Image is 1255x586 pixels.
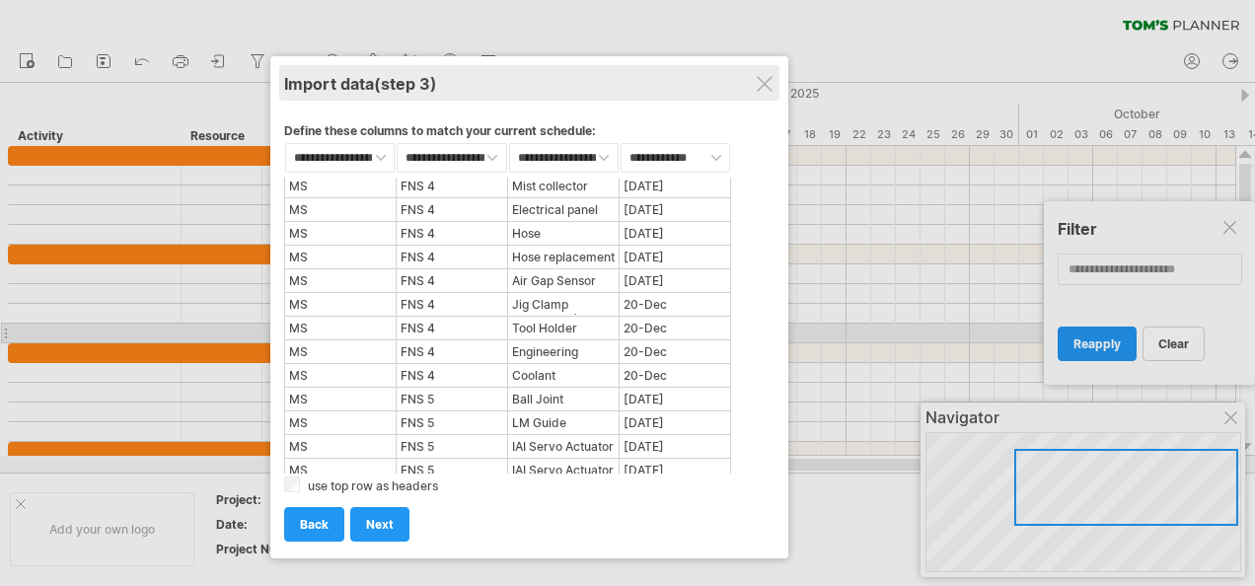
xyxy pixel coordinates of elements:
div: FNS 5 [398,460,506,480]
div: MS [286,176,395,196]
div: FNS 4 [398,223,506,244]
div: MS [286,365,395,386]
div: FNS 4 [398,270,506,291]
div: Import data [284,65,775,101]
div: Hose replacement for Tool Coolant Left tool and Right tool [509,247,618,267]
div: IAI Servo Actuator inspection and cleaning Left Jig [509,436,618,457]
div: MS [286,223,395,244]
div: [DATE] [621,223,729,244]
div: Jig Clamp Inspection (Repair kit replacement if necessary) [509,294,618,315]
div: FNS 4 [398,365,506,386]
div: FNS 4 [398,294,506,315]
label: use top row as headers [308,478,438,493]
div: Engineering Plastic clamp replacement [509,341,618,362]
div: FNS 4 [398,199,506,220]
div: FNS 4 [398,247,506,267]
a: next [350,507,409,542]
div: Tool Holder inspection [509,318,618,338]
div: IAI Servo Actuator inspection and cleaning Right Jig [509,460,618,480]
span: (step 3) [374,74,437,94]
div: [DATE] [621,247,729,267]
div: [DATE] [621,436,729,457]
div: MS [286,412,395,433]
div: [DATE] [621,389,729,409]
div: FNS 4 [398,176,506,196]
div: Electrical panel exhaust fan [509,199,618,220]
div: 20-Dec [621,318,729,338]
div: Ball Joint Inspection and cleaning Left and Right Jig [509,389,618,409]
div: MS [286,436,395,457]
div: MS [286,199,395,220]
span: back [300,517,329,532]
div: 20-Dec [621,365,729,386]
div: FNS 5 [398,436,506,457]
div: FNS 5 [398,412,506,433]
div: Air Gap Sensor Inspection and Rehabilitation replace hose if necessary [509,270,618,291]
div: Coolant Replacement [509,365,618,386]
div: FNS 5 [398,389,506,409]
div: [DATE] [621,199,729,220]
div: FNS 4 [398,318,506,338]
div: [DATE] [621,176,729,196]
div: Hose Replacement for main air regulator to manifold assy [509,223,618,244]
div: Define these columns to match your current schedule: [284,123,775,142]
div: MS [286,341,395,362]
span: next [366,517,394,532]
div: LM Guide Inspection and cleaning Left and Right Jig [509,412,618,433]
div: [DATE] [621,270,729,291]
div: MS [286,247,395,267]
a: back [284,507,344,542]
div: MS [286,389,395,409]
div: 20-Dec [621,294,729,315]
div: MS [286,270,395,291]
div: [DATE] [621,460,729,480]
div: [DATE] [621,412,729,433]
div: Mist collector cleaning and filter replacement [509,176,618,196]
div: MS [286,294,395,315]
div: MS [286,318,395,338]
div: 20-Dec [621,341,729,362]
div: MS [286,460,395,480]
div: FNS 4 [398,341,506,362]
